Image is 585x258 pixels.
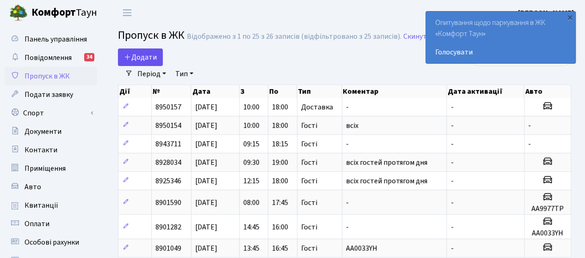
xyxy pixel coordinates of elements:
span: 18:00 [272,120,288,131]
span: - [450,222,453,232]
span: Гості [301,122,317,129]
span: 8950154 [155,120,181,131]
span: 14:45 [243,222,259,232]
span: Подати заявку [25,90,73,100]
span: 8943711 [155,139,181,149]
span: [DATE] [195,102,217,112]
span: Повідомлення [25,53,72,63]
span: Доставка [301,103,333,111]
span: - [346,102,349,112]
a: Подати заявку [5,85,97,104]
span: Гості [301,140,317,148]
span: 19:00 [272,157,288,168]
div: 34 [84,53,94,61]
span: [DATE] [195,139,217,149]
span: AA0033YH [346,243,377,253]
a: Квитанції [5,196,97,215]
span: 8950157 [155,102,181,112]
a: Тип [172,66,197,82]
span: [DATE] [195,176,217,186]
h5: АА9977ТР [528,204,567,213]
th: Авто [524,85,571,98]
span: Квитанції [25,200,58,210]
span: 13:45 [243,243,259,253]
span: 16:00 [272,222,288,232]
span: - [346,198,349,208]
a: Приміщення [5,159,97,178]
div: × [565,12,574,22]
span: 12:15 [243,176,259,186]
span: - [450,198,453,208]
span: - [450,157,453,168]
span: 8925346 [155,176,181,186]
a: Контакти [5,141,97,159]
span: - [450,120,453,131]
th: Дії [118,85,152,98]
span: всіх [346,120,358,131]
span: [DATE] [195,222,217,232]
span: 09:15 [243,139,259,149]
span: Документи [25,126,62,137]
span: всіх гостей протягом дня [346,176,427,186]
span: 16:45 [272,243,288,253]
th: № [152,85,191,98]
span: [DATE] [195,198,217,208]
img: logo.png [9,4,28,22]
span: 8928034 [155,157,181,168]
span: [DATE] [195,243,217,253]
span: 8901590 [155,198,181,208]
span: Особові рахунки [25,237,79,247]
span: Додати [124,52,157,62]
span: Таун [31,5,97,21]
span: - [528,139,531,149]
span: Гості [301,159,317,166]
span: Приміщення [25,163,66,174]
span: [DATE] [195,120,217,131]
span: - [450,139,453,149]
span: - [346,222,349,232]
th: Коментар [342,85,447,98]
span: 18:00 [272,102,288,112]
span: 18:00 [272,176,288,186]
a: Документи [5,122,97,141]
span: 18:15 [272,139,288,149]
span: всіх гостей протягом дня [346,157,427,168]
b: [PERSON_NAME] [518,8,574,18]
th: По [268,85,297,98]
span: 10:00 [243,102,259,112]
span: - [528,120,531,131]
a: Голосувати [435,47,566,58]
a: Скинути [403,32,431,41]
span: - [450,176,453,186]
button: Переключити навігацію [116,5,139,20]
th: Дата активації [447,85,524,98]
a: Період [134,66,170,82]
th: Тип [297,85,342,98]
span: - [450,243,453,253]
span: Авто [25,182,41,192]
span: 17:45 [272,198,288,208]
span: Панель управління [25,34,87,44]
span: Гості [301,245,317,252]
span: - [450,102,453,112]
h5: AA0033YH [528,229,567,238]
span: - [346,139,349,149]
span: 8901282 [155,222,181,232]
th: Дата [191,85,240,98]
span: Гості [301,199,317,206]
span: [DATE] [195,157,217,168]
span: Пропуск в ЖК [25,71,70,81]
div: Опитування щодо паркування в ЖК «Комфорт Таун» [426,12,575,63]
span: 09:30 [243,157,259,168]
a: Додати [118,48,163,66]
a: Спорт [5,104,97,122]
a: Авто [5,178,97,196]
span: 08:00 [243,198,259,208]
span: Гості [301,223,317,231]
span: Оплати [25,219,49,229]
a: Панель управління [5,30,97,48]
a: Особові рахунки [5,233,97,252]
a: Пропуск в ЖК [5,67,97,85]
th: З [240,85,268,98]
a: Оплати [5,215,97,233]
